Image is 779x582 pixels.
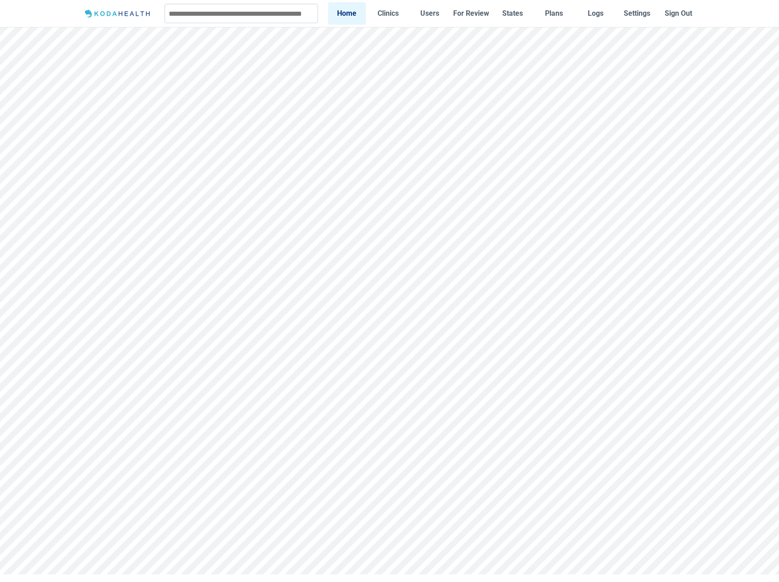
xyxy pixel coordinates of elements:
[328,2,366,24] a: Home
[411,2,449,24] a: Users
[576,2,614,24] a: Logs
[618,2,656,24] a: Settings
[369,2,407,24] a: Clinics
[494,2,531,24] a: States
[452,2,490,24] a: For Review
[659,2,697,24] button: Sign Out
[82,8,154,19] img: Logo
[535,2,573,24] a: Plans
